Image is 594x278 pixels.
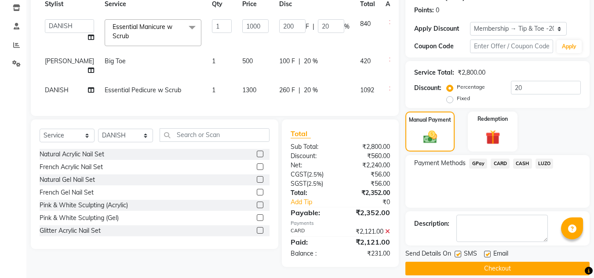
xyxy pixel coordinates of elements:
[291,180,306,188] span: SGST
[340,227,397,236] div: ₹2,121.00
[291,220,390,227] div: Payments
[284,179,340,188] div: ( )
[212,57,215,65] span: 1
[308,180,321,187] span: 2.5%
[469,159,487,169] span: GPay
[414,68,454,77] div: Service Total:
[284,142,340,152] div: Sub Total:
[477,115,508,123] label: Redemption
[340,179,397,188] div: ₹56.00
[360,57,371,65] span: 420
[350,198,397,207] div: ₹0
[313,22,314,31] span: |
[45,86,69,94] span: DANISH
[405,249,451,260] span: Send Details On
[105,86,181,94] span: Essential Pedicure w Scrub
[45,57,94,65] span: [PERSON_NAME]
[284,249,340,258] div: Balance :
[40,213,119,223] div: Pink & White Sculpting (Gel)
[491,159,510,169] span: CARD
[344,22,350,31] span: %
[40,175,95,184] div: Natural Gel Nail Set
[284,207,340,218] div: Payable:
[464,249,477,260] span: SMS
[284,188,340,198] div: Total:
[306,22,309,31] span: F
[557,40,582,53] button: Apply
[340,237,397,247] div: ₹2,121.00
[414,83,441,93] div: Discount:
[40,150,104,159] div: Natural Acrylic Nail Set
[242,86,256,94] span: 1300
[291,170,307,178] span: CGST
[536,159,554,169] span: LUZO
[409,116,451,124] label: Manual Payment
[284,152,340,161] div: Discount:
[470,40,553,53] input: Enter Offer / Coupon Code
[40,162,103,172] div: French Acrylic Nail Set
[419,129,441,145] img: _cash.svg
[113,23,172,40] span: Essential Manicure w Scrub
[513,159,532,169] span: CASH
[340,249,397,258] div: ₹231.00
[414,219,449,228] div: Description:
[242,57,253,65] span: 500
[340,142,397,152] div: ₹2,800.00
[340,161,397,170] div: ₹2,240.00
[414,24,470,33] div: Apply Discount
[304,86,318,95] span: 20 %
[279,57,295,66] span: 100 F
[340,207,397,218] div: ₹2,352.00
[414,42,470,51] div: Coupon Code
[414,159,466,168] span: Payment Methods
[340,170,397,179] div: ₹56.00
[291,129,311,138] span: Total
[299,86,300,95] span: |
[284,161,340,170] div: Net:
[405,262,590,275] button: Checkout
[284,227,340,236] div: CARD
[40,201,128,210] div: Pink & White Sculpting (Acrylic)
[457,94,470,102] label: Fixed
[436,6,439,15] div: 0
[340,152,397,161] div: ₹560.00
[40,188,94,197] div: French Gel Nail Set
[105,57,126,65] span: Big Toe
[458,68,485,77] div: ₹2,800.00
[40,226,101,235] div: Glitter Acrylic Nail Set
[360,20,371,28] span: 840
[160,128,270,142] input: Search or Scan
[414,6,434,15] div: Points:
[493,249,508,260] span: Email
[284,237,340,247] div: Paid:
[304,57,318,66] span: 20 %
[481,128,505,146] img: _gift.svg
[284,170,340,179] div: ( )
[284,198,350,207] a: Add Tip
[340,188,397,198] div: ₹2,352.00
[129,32,133,40] a: x
[212,86,215,94] span: 1
[279,86,295,95] span: 260 F
[309,171,322,178] span: 2.5%
[457,83,485,91] label: Percentage
[360,86,374,94] span: 1092
[299,57,300,66] span: |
